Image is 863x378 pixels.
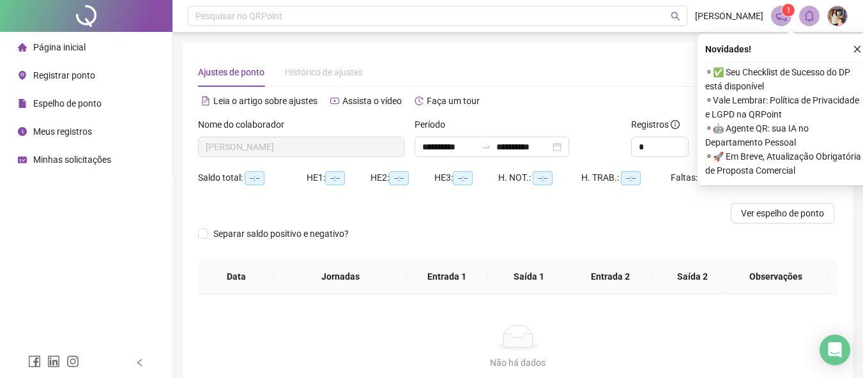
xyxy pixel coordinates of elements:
[201,96,210,105] span: file-text
[33,42,86,52] span: Página inicial
[581,170,671,185] div: H. TRAB.:
[671,172,699,183] span: Faltas:
[695,9,763,23] span: [PERSON_NAME]
[198,67,264,77] span: Ajustes de ponto
[198,170,307,185] div: Saldo total:
[724,259,828,294] th: Observações
[671,11,680,21] span: search
[652,259,733,294] th: Saída 2
[370,170,434,185] div: HE 2:
[731,203,834,223] button: Ver espelho de ponto
[33,70,95,80] span: Registrar ponto
[208,227,354,241] span: Separar saldo positivo e negativo?
[389,171,409,185] span: --:--
[741,206,824,220] span: Ver espelho de ponto
[427,96,480,106] span: Faça um tour
[66,355,79,368] span: instagram
[206,137,397,156] span: LUIS ALESSANDRO MORAIS DOS SANTOS
[705,42,751,56] span: Novidades !
[274,259,406,294] th: Jornadas
[285,67,363,77] span: Histórico de ajustes
[434,170,498,185] div: HE 3:
[853,45,862,54] span: close
[782,4,795,17] sup: 1
[481,142,491,152] span: to
[325,171,345,185] span: --:--
[18,71,27,80] span: environment
[18,99,27,108] span: file
[621,171,641,185] span: --:--
[734,269,818,283] span: Observações
[198,259,274,294] th: Data
[488,259,570,294] th: Saída 1
[198,117,293,132] label: Nome do colaborador
[453,171,473,185] span: --:--
[804,10,815,22] span: bell
[213,96,317,106] span: Leia o artigo sobre ajustes
[135,358,144,367] span: left
[570,259,652,294] th: Entrada 2
[631,117,680,132] span: Registros
[245,171,264,185] span: --:--
[498,170,581,185] div: H. NOT.:
[828,6,847,26] img: 90509
[406,259,488,294] th: Entrada 1
[820,335,850,365] div: Open Intercom Messenger
[775,10,787,22] span: notification
[18,127,27,136] span: clock-circle
[415,117,454,132] label: Período
[18,155,27,164] span: schedule
[671,120,680,129] span: info-circle
[33,155,111,165] span: Minhas solicitações
[786,6,791,15] span: 1
[18,43,27,52] span: home
[533,171,553,185] span: --:--
[47,355,60,368] span: linkedin
[342,96,402,106] span: Assista o vídeo
[330,96,339,105] span: youtube
[33,98,102,109] span: Espelho de ponto
[481,142,491,152] span: swap-right
[28,355,41,368] span: facebook
[307,170,370,185] div: HE 1:
[213,356,822,370] div: Não há dados
[415,96,424,105] span: history
[33,126,92,137] span: Meus registros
